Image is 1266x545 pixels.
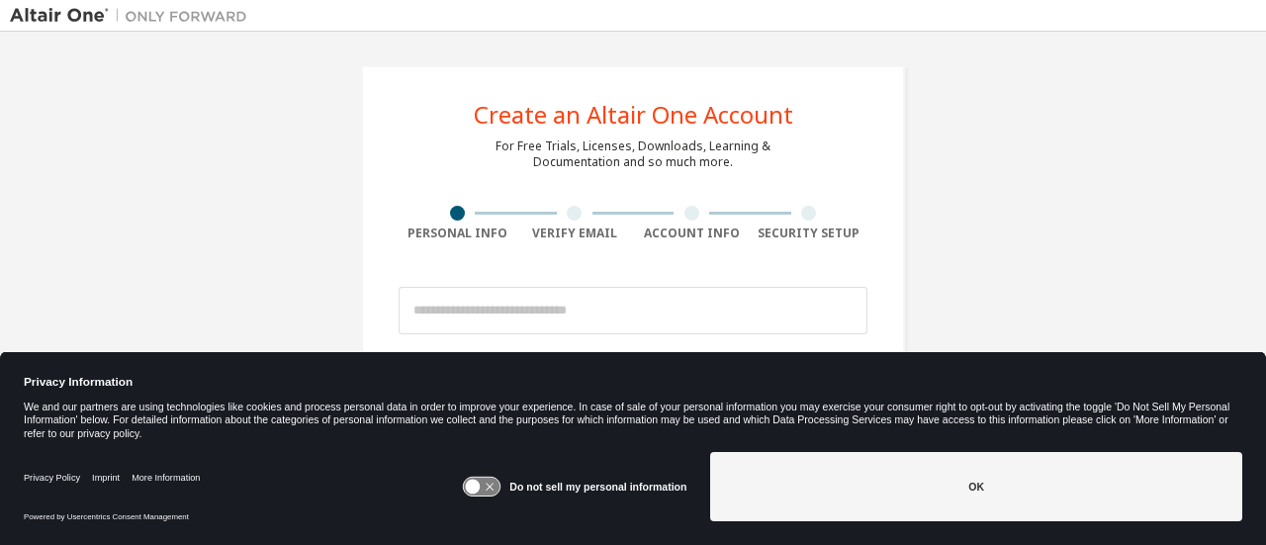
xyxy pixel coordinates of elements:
img: Altair One [10,6,257,26]
div: Security Setup [751,226,868,241]
div: For Free Trials, Licenses, Downloads, Learning & Documentation and so much more. [496,138,770,170]
div: Verify Email [516,226,634,241]
div: Create an Altair One Account [474,103,793,127]
div: Personal Info [399,226,516,241]
div: Account Info [633,226,751,241]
